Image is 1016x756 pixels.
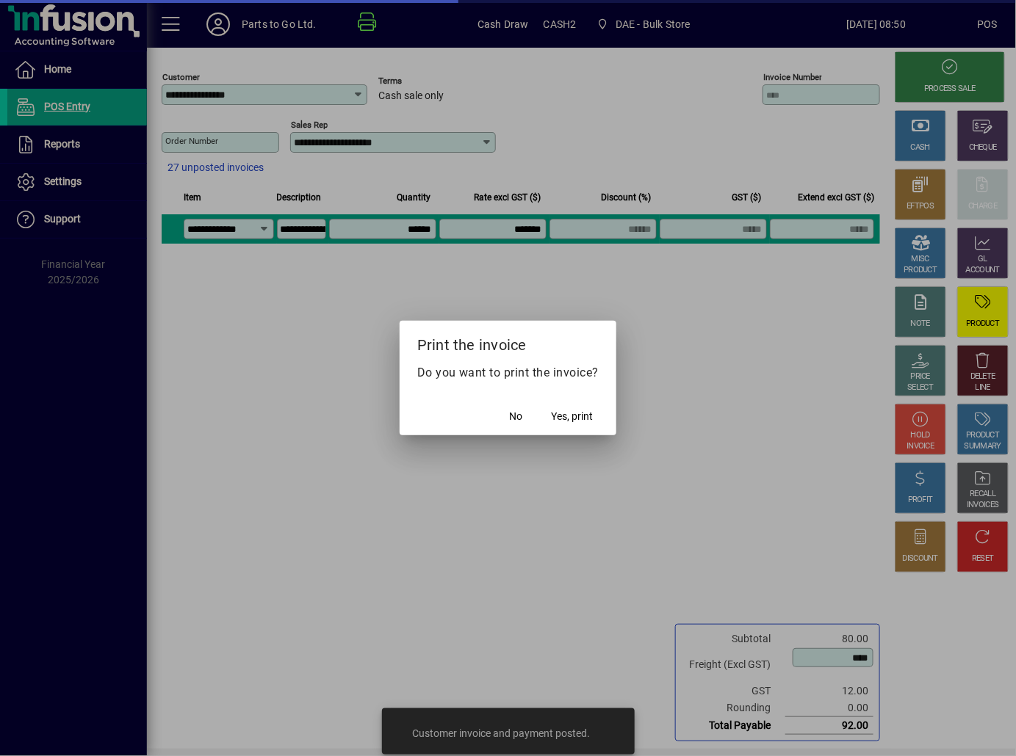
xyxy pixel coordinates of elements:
[509,409,522,424] span: No
[492,403,539,429] button: No
[551,409,593,424] span: Yes, print
[400,321,617,363] h2: Print the invoice
[545,403,599,429] button: Yes, print
[417,364,599,382] p: Do you want to print the invoice?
